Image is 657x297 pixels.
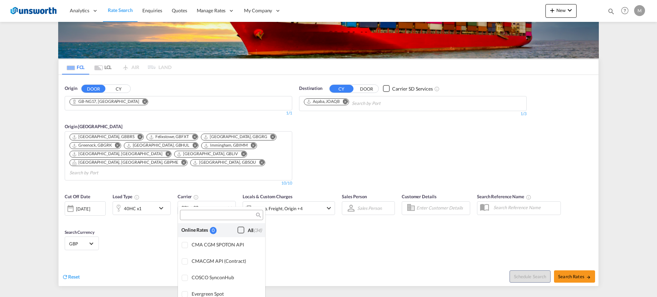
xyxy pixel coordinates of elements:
span: (34) [254,227,262,233]
div: Evergreen Spot [192,291,260,297]
div: All [248,227,262,234]
div: CMA CGM SPOTON API [192,242,260,247]
div: Online Rates [181,227,210,234]
md-icon: icon-magnify [255,213,260,218]
md-checkbox: Checkbox No Ink [237,227,262,234]
div: COSCO SynconHub [192,274,260,280]
div: CMACGM API (Contract) [192,258,260,264]
div: 0 [210,227,217,234]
